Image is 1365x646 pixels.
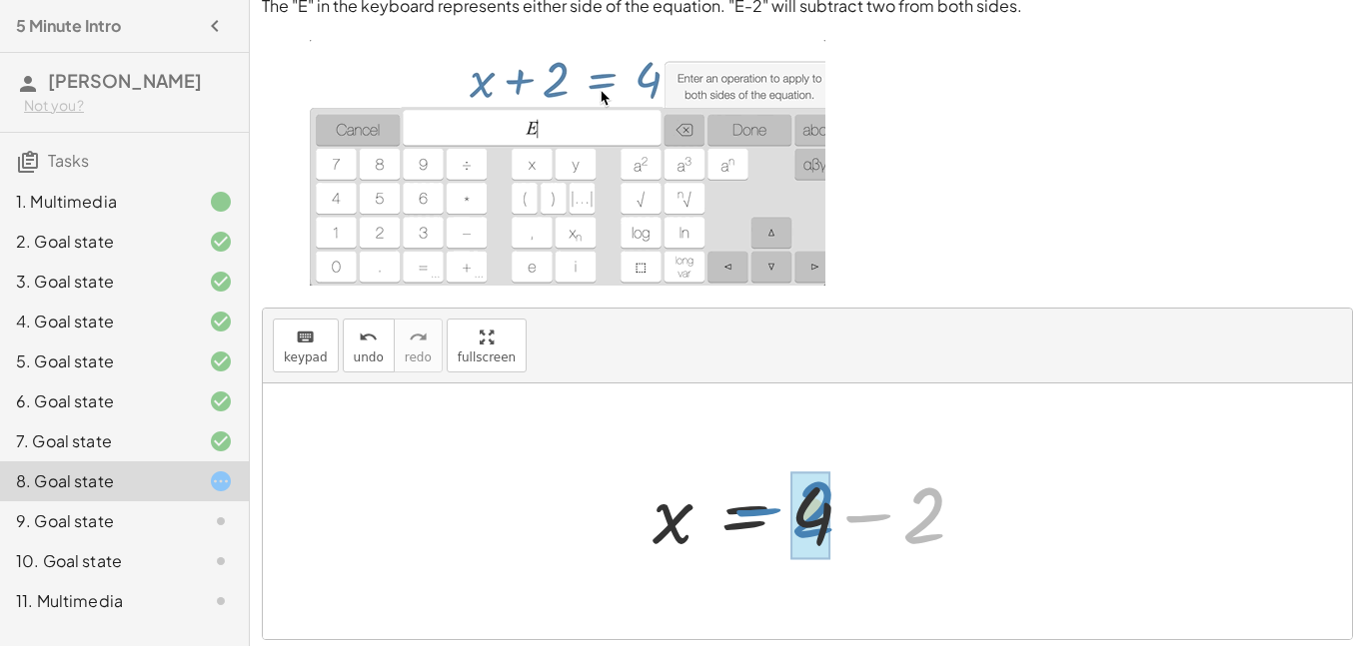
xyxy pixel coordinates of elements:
[209,270,233,294] i: Task finished and correct.
[209,310,233,333] i: Task finished and correct.
[209,589,233,613] i: Task not started.
[16,469,177,493] div: 8. Goal state
[458,350,516,364] span: fullscreen
[209,469,233,493] i: Task started.
[354,350,384,364] span: undo
[48,150,89,171] span: Tasks
[343,319,395,372] button: undoundo
[209,349,233,373] i: Task finished and correct.
[16,429,177,453] div: 7. Goal state
[16,349,177,373] div: 5. Goal state
[16,310,177,333] div: 4. Goal state
[296,325,315,349] i: keyboard
[310,40,825,286] img: e256af34d3a4bef511c9807a38e2ee9fa22f091e05be5a6d54e558bb7be714a6.gif
[209,429,233,453] i: Task finished and correct.
[16,270,177,294] div: 3. Goal state
[209,230,233,254] i: Task finished and correct.
[209,509,233,533] i: Task not started.
[405,350,432,364] span: redo
[447,319,527,372] button: fullscreen
[16,230,177,254] div: 2. Goal state
[273,319,339,372] button: keyboardkeypad
[284,350,328,364] span: keypad
[209,549,233,573] i: Task not started.
[16,389,177,413] div: 6. Goal state
[209,190,233,214] i: Task finished.
[16,589,177,613] div: 11. Multimedia
[209,389,233,413] i: Task finished and correct.
[409,325,428,349] i: redo
[394,319,443,372] button: redoredo
[24,96,233,116] div: Not you?
[16,549,177,573] div: 10. Goal state
[16,14,121,38] h4: 5 Minute Intro
[16,509,177,533] div: 9. Goal state
[16,190,177,214] div: 1. Multimedia
[359,325,378,349] i: undo
[48,69,202,92] span: [PERSON_NAME]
